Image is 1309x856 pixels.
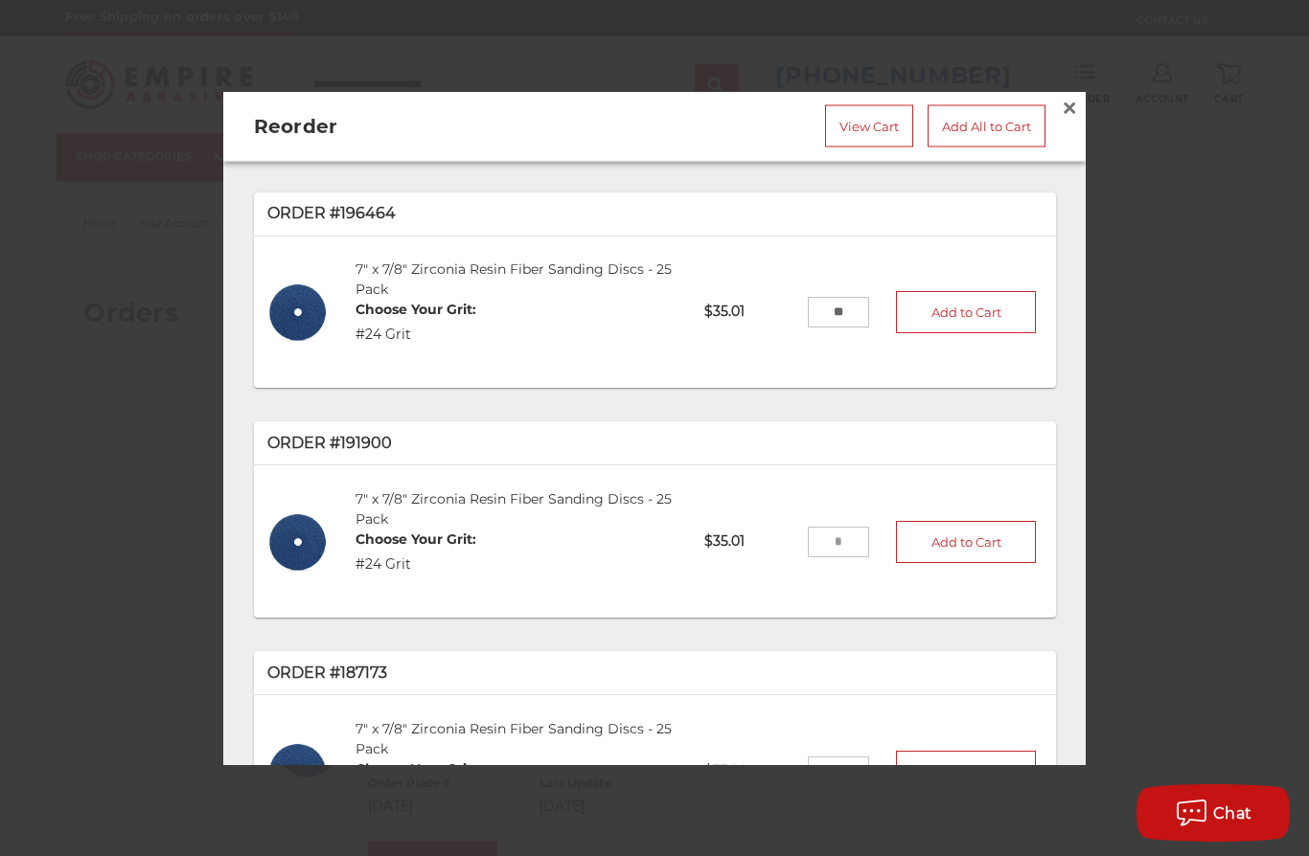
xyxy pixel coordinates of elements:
a: Add All to Cart [928,105,1045,147]
p: Order #196464 [267,202,1043,225]
img: 7 [267,740,330,802]
p: $33.99 [691,748,807,795]
dt: Choose Your Grit: [356,529,476,549]
span: × [1061,89,1078,126]
a: 7" x 7/8" Zirconia Resin Fiber Sanding Discs - 25 Pack [356,489,672,527]
dd: #24 Grit [356,324,476,344]
span: Chat [1213,804,1252,822]
a: 7" x 7/8" Zirconia Resin Fiber Sanding Discs - 25 Pack [356,719,672,756]
p: $35.01 [691,518,807,565]
a: 7" x 7/8" Zirconia Resin Fiber Sanding Discs - 25 Pack [356,260,672,298]
a: View Cart [825,105,913,147]
button: Add to Cart [896,290,1036,332]
dt: Choose Your Grit: [356,300,476,320]
p: Order #187173 [267,661,1043,684]
a: Close [1054,93,1085,124]
dd: #24 Grit [356,553,476,574]
img: 7 [267,510,330,573]
p: $35.01 [691,288,807,335]
img: 7 [267,281,330,343]
dt: Choose Your Grit: [356,758,476,778]
button: Add to Cart [896,750,1036,792]
p: Order #191900 [267,431,1043,454]
h2: Reorder [254,112,570,141]
button: Chat [1137,784,1290,842]
button: Add to Cart [896,520,1036,562]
